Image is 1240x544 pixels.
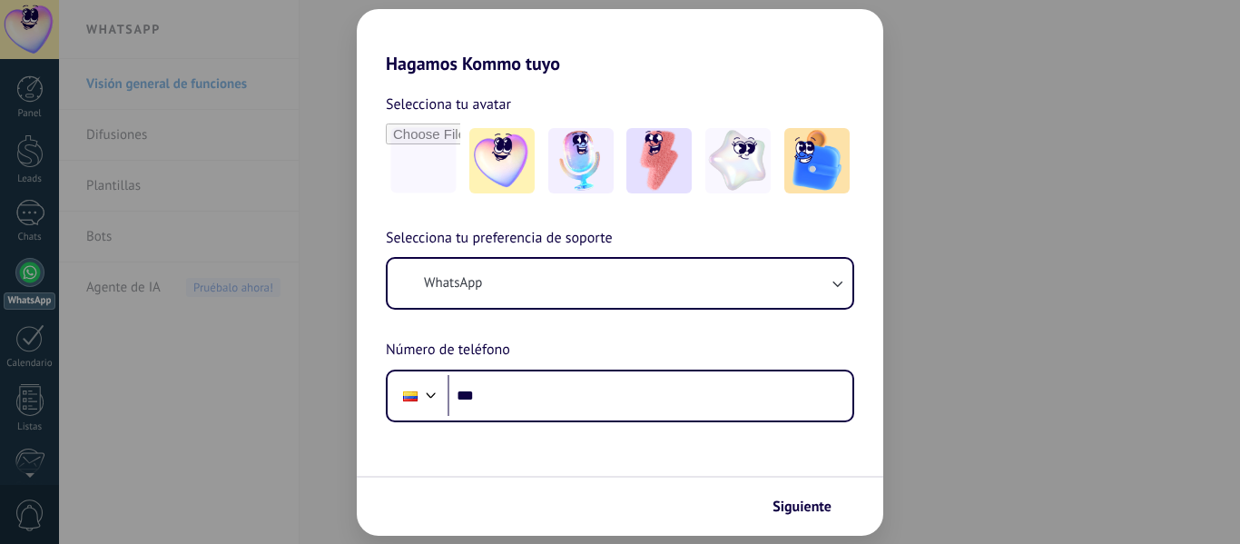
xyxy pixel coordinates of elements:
img: -5.jpeg [784,128,850,193]
span: Número de teléfono [386,339,510,362]
img: -2.jpeg [548,128,614,193]
span: Selecciona tu avatar [386,93,511,116]
div: Colombia: + 57 [393,377,428,415]
button: WhatsApp [388,259,852,308]
span: Selecciona tu preferencia de soporte [386,227,613,251]
img: -3.jpeg [626,128,692,193]
span: Siguiente [773,500,832,513]
span: WhatsApp [424,274,482,292]
img: -4.jpeg [705,128,771,193]
button: Siguiente [764,491,856,522]
img: -1.jpeg [469,128,535,193]
h2: Hagamos Kommo tuyo [357,9,883,74]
